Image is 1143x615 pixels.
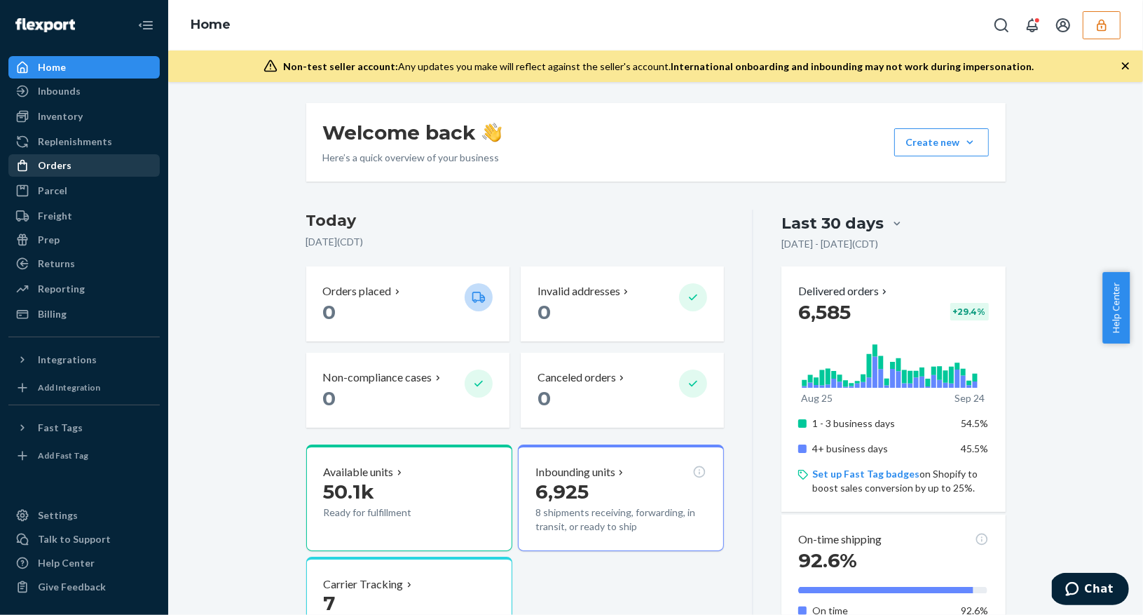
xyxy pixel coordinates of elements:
[38,532,111,546] div: Talk to Support
[538,370,616,386] p: Canceled orders
[38,381,100,393] div: Add Integration
[38,233,60,247] div: Prep
[323,120,502,145] h1: Welcome back
[323,151,502,165] p: Here’s a quick overview of your business
[1102,272,1130,344] button: Help Center
[8,154,160,177] a: Orders
[482,123,502,142] img: hand-wave emoji
[323,300,336,324] span: 0
[954,391,985,405] p: Sep 24
[961,442,989,454] span: 45.5%
[324,506,453,520] p: Ready for fulfillment
[306,266,509,342] button: Orders placed 0
[38,580,106,594] div: Give Feedback
[324,464,394,480] p: Available units
[191,17,231,32] a: Home
[38,209,72,223] div: Freight
[38,158,71,173] div: Orders
[801,391,833,405] p: Aug 25
[8,180,160,202] a: Parcel
[781,237,878,251] p: [DATE] - [DATE] ( CDT )
[8,377,160,399] a: Add Integration
[8,528,160,550] button: Talk to Support
[798,532,882,548] p: On-time shipping
[8,130,160,153] a: Replenishments
[8,229,160,251] a: Prep
[38,508,78,522] div: Settings
[38,353,97,367] div: Integrations
[798,300,851,324] span: 6,585
[8,205,160,227] a: Freight
[324,576,404,593] p: Carrier Tracking
[518,445,724,551] button: Inbounding units6,9258 shipments receiving, forwarding, in transit, or ready to ship
[1018,11,1046,39] button: Open notifications
[8,504,160,527] a: Settings
[179,5,242,46] ol: breadcrumbs
[306,235,725,249] p: [DATE] ( CDT )
[38,307,67,321] div: Billing
[8,445,160,467] a: Add Fast Tag
[324,591,336,615] span: 7
[323,370,432,386] p: Non-compliance cases
[15,18,75,32] img: Flexport logo
[306,445,512,551] button: Available units50.1kReady for fulfillment
[538,386,551,410] span: 0
[961,417,989,429] span: 54.5%
[323,386,336,410] span: 0
[38,135,112,149] div: Replenishments
[38,84,81,98] div: Inbounds
[812,442,950,456] p: 4+ business days
[987,11,1015,39] button: Open Search Box
[8,80,160,102] a: Inbounds
[1052,573,1129,608] iframe: Opens a widget where you can chat to one of our agents
[8,278,160,300] a: Reporting
[535,506,706,534] p: 8 shipments receiving, forwarding, in transit, or ready to ship
[283,60,398,72] span: Non-test seller account:
[38,450,88,461] div: Add Fast Tag
[324,480,375,504] span: 50.1k
[38,60,66,74] div: Home
[38,257,75,271] div: Returns
[306,353,509,428] button: Non-compliance cases 0
[38,109,83,123] div: Inventory
[8,56,160,79] a: Home
[38,184,67,198] div: Parcel
[8,417,160,439] button: Fast Tags
[535,464,615,480] p: Inbounding units
[798,548,857,572] span: 92.6%
[38,421,83,435] div: Fast Tags
[8,349,160,371] button: Integrations
[283,60,1034,74] div: Any updates you make will reflect against the seller's account.
[781,212,884,234] div: Last 30 days
[8,576,160,598] button: Give Feedback
[38,556,95,570] div: Help Center
[538,300,551,324] span: 0
[1049,11,1077,39] button: Open account menu
[812,417,950,431] p: 1 - 3 business days
[950,303,989,320] div: + 29.4 %
[894,128,989,156] button: Create new
[132,11,160,39] button: Close Navigation
[8,105,160,128] a: Inventory
[306,210,725,232] h3: Today
[8,552,160,574] a: Help Center
[323,283,392,299] p: Orders placed
[8,303,160,325] a: Billing
[521,266,724,342] button: Invalid addresses 0
[812,468,919,480] a: Set up Fast Tag badges
[521,353,724,428] button: Canceled orders 0
[38,282,85,296] div: Reporting
[671,60,1034,72] span: International onboarding and inbounding may not work during impersonation.
[535,480,589,504] span: 6,925
[538,283,620,299] p: Invalid addresses
[8,252,160,275] a: Returns
[798,283,890,299] button: Delivered orders
[812,467,988,495] p: on Shopify to boost sales conversion by up to 25%.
